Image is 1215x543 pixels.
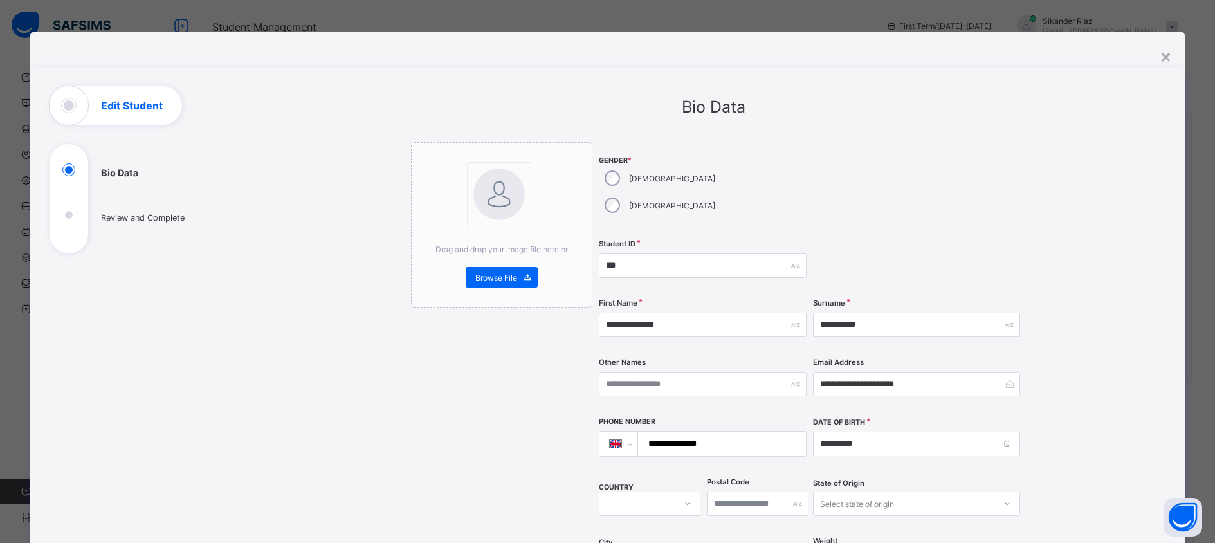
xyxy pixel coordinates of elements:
div: Select state of origin [820,492,894,516]
img: bannerImage [473,169,525,220]
span: Browse File [475,273,517,282]
label: Date of Birth [813,418,865,427]
h1: Edit Student [101,100,163,111]
span: State of Origin [813,479,864,488]
label: [DEMOGRAPHIC_DATA] [629,201,715,210]
label: [DEMOGRAPHIC_DATA] [629,174,715,183]
label: Postal Code [707,477,749,486]
span: Drag and drop your image file here or [435,244,568,254]
label: Other Names [599,358,646,367]
label: Surname [813,299,845,308]
button: Open asap [1164,498,1202,537]
label: Phone Number [599,418,655,426]
label: Email Address [813,358,864,367]
label: First Name [599,299,637,308]
div: bannerImageDrag and drop your image file here orBrowse File [411,142,592,308]
div: × [1160,45,1172,67]
span: Gender [599,156,806,165]
label: Student ID [599,239,635,248]
span: Bio Data [682,97,745,116]
span: COUNTRY [599,483,634,492]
